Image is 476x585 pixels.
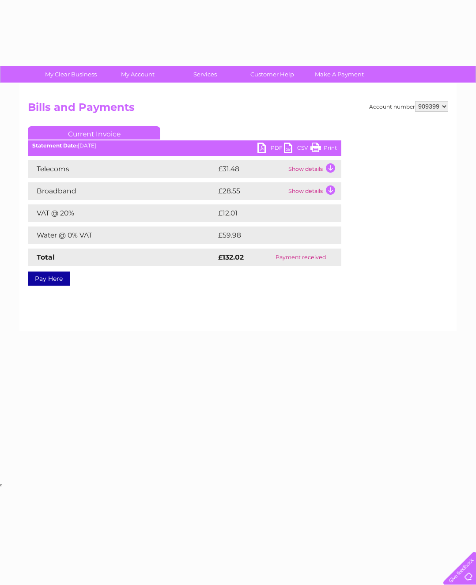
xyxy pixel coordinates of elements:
[102,66,174,83] a: My Account
[28,226,216,244] td: Water @ 0% VAT
[261,249,341,266] td: Payment received
[286,160,341,178] td: Show details
[286,182,341,200] td: Show details
[28,204,216,222] td: VAT @ 20%
[37,253,55,261] strong: Total
[28,272,70,286] a: Pay Here
[169,66,242,83] a: Services
[28,126,160,140] a: Current Invoice
[310,143,337,155] a: Print
[28,182,216,200] td: Broadband
[32,142,78,149] b: Statement Date:
[216,182,286,200] td: £28.55
[284,143,310,155] a: CSV
[216,226,324,244] td: £59.98
[218,253,244,261] strong: £132.02
[28,101,448,118] h2: Bills and Payments
[369,101,448,112] div: Account number
[28,160,216,178] td: Telecoms
[303,66,376,83] a: Make A Payment
[34,66,107,83] a: My Clear Business
[28,143,341,149] div: [DATE]
[216,204,322,222] td: £12.01
[236,66,309,83] a: Customer Help
[257,143,284,155] a: PDF
[216,160,286,178] td: £31.48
